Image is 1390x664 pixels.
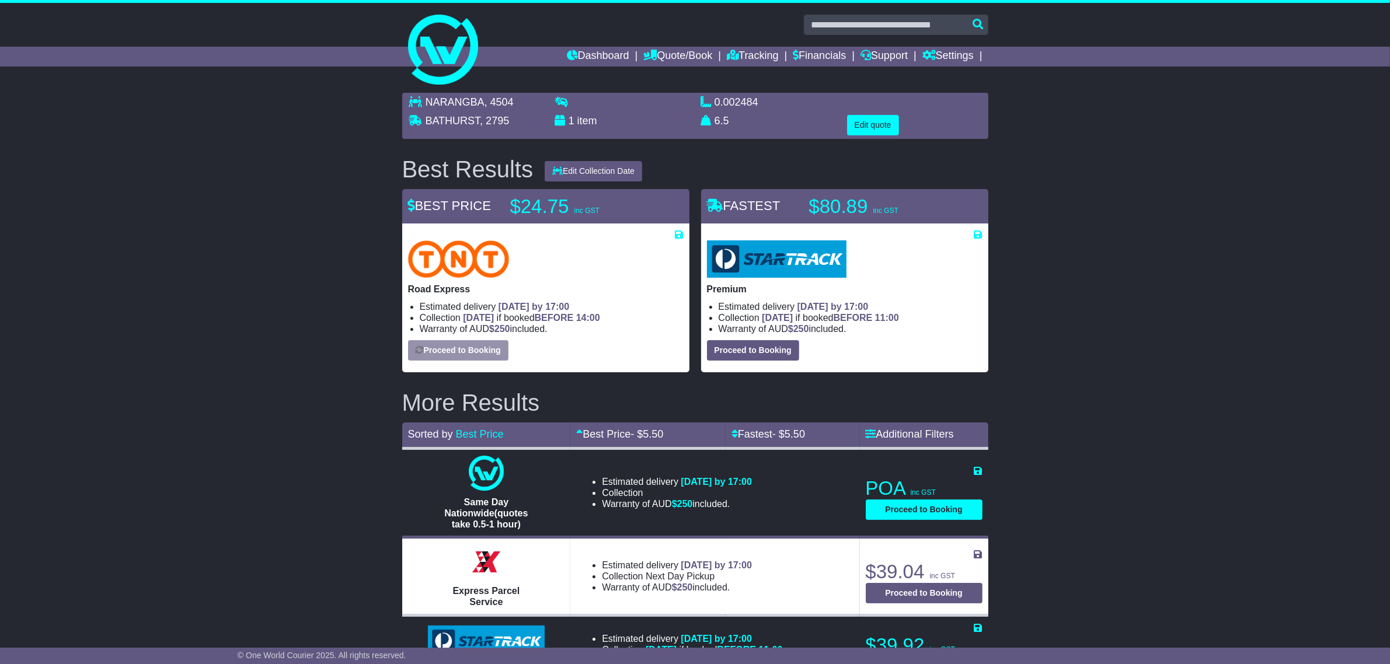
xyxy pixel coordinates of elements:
[646,645,677,655] span: [DATE]
[834,313,873,323] span: BEFORE
[453,586,520,607] span: Express Parcel Service
[759,645,783,655] span: 11:00
[681,560,752,570] span: [DATE] by 17:00
[428,625,545,657] img: StarTrack: Express ATL
[930,645,955,653] span: inc GST
[719,312,983,323] li: Collection
[545,161,642,181] button: Edit Collection Date
[602,487,752,498] li: Collection
[715,115,729,127] span: 6.5
[408,284,684,295] p: Road Express
[602,476,752,487] li: Estimated delivery
[408,340,508,361] button: Proceed to Booking
[707,198,781,213] span: FASTEST
[408,428,453,440] span: Sorted by
[866,499,983,520] button: Proceed to Booking
[576,313,600,323] span: 14:00
[463,313,600,323] span: if booked
[574,207,600,215] span: inc GST
[238,651,406,660] span: © One World Courier 2025. All rights reserved.
[785,428,805,440] span: 5.50
[643,47,712,67] a: Quote/Book
[762,313,898,323] span: if booked
[793,47,846,67] a: Financials
[420,301,684,312] li: Estimated delivery
[420,312,684,323] li: Collection
[535,313,574,323] span: BEFORE
[715,96,758,108] span: 0.002484
[469,544,504,579] img: Border Express: Express Parcel Service
[602,571,752,582] li: Collection
[426,96,485,108] span: NARANGBA
[567,47,629,67] a: Dashboard
[499,302,570,312] span: [DATE] by 17:00
[875,313,899,323] span: 11:00
[866,477,983,500] p: POA
[677,499,693,509] span: 250
[677,582,693,592] span: 250
[861,47,908,67] a: Support
[793,324,809,334] span: 250
[727,47,778,67] a: Tracking
[402,390,988,415] h2: More Results
[719,323,983,334] li: Warranty of AUD included.
[602,633,782,644] li: Estimated delivery
[426,115,480,127] span: BATHURST
[930,572,955,580] span: inc GST
[510,195,656,218] p: $24.75
[396,156,539,182] div: Best Results
[602,644,782,655] li: Collection
[672,499,693,509] span: $
[489,324,510,334] span: $
[707,340,799,361] button: Proceed to Booking
[408,240,510,278] img: TNT Domestic: Road Express
[480,115,509,127] span: , 2795
[681,634,752,644] span: [DATE] by 17:00
[646,571,715,581] span: Next Day Pickup
[602,498,752,509] li: Warranty of AUD included.
[569,115,574,127] span: 1
[420,323,684,334] li: Warranty of AUD included.
[444,497,528,529] span: Same Day Nationwide(quotes take 0.5-1 hour)
[681,477,752,487] span: [DATE] by 17:00
[866,583,983,603] button: Proceed to Booking
[809,195,955,218] p: $80.89
[494,324,510,334] span: 250
[788,324,809,334] span: $
[469,456,504,491] img: One World Courier: Same Day Nationwide(quotes take 0.5-1 hour)
[911,488,936,497] span: inc GST
[719,301,983,312] li: Estimated delivery
[731,428,805,440] a: Fastest- $5.50
[873,207,898,215] span: inc GST
[602,560,752,571] li: Estimated delivery
[602,582,752,593] li: Warranty of AUD included.
[707,284,983,295] p: Premium
[577,115,597,127] span: item
[643,428,663,440] span: 5.50
[866,560,983,583] p: $39.04
[866,428,954,440] a: Additional Filters
[847,115,899,135] button: Edit quote
[866,634,983,657] p: $39.92
[485,96,514,108] span: , 4504
[922,47,974,67] a: Settings
[456,428,504,440] a: Best Price
[772,428,805,440] span: - $
[576,428,663,440] a: Best Price- $5.50
[408,198,491,213] span: BEST PRICE
[672,582,693,592] span: $
[762,313,793,323] span: [DATE]
[630,428,663,440] span: - $
[717,645,756,655] span: BEFORE
[646,645,782,655] span: if booked
[797,302,869,312] span: [DATE] by 17:00
[707,240,846,278] img: StarTrack: Premium
[463,313,494,323] span: [DATE]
